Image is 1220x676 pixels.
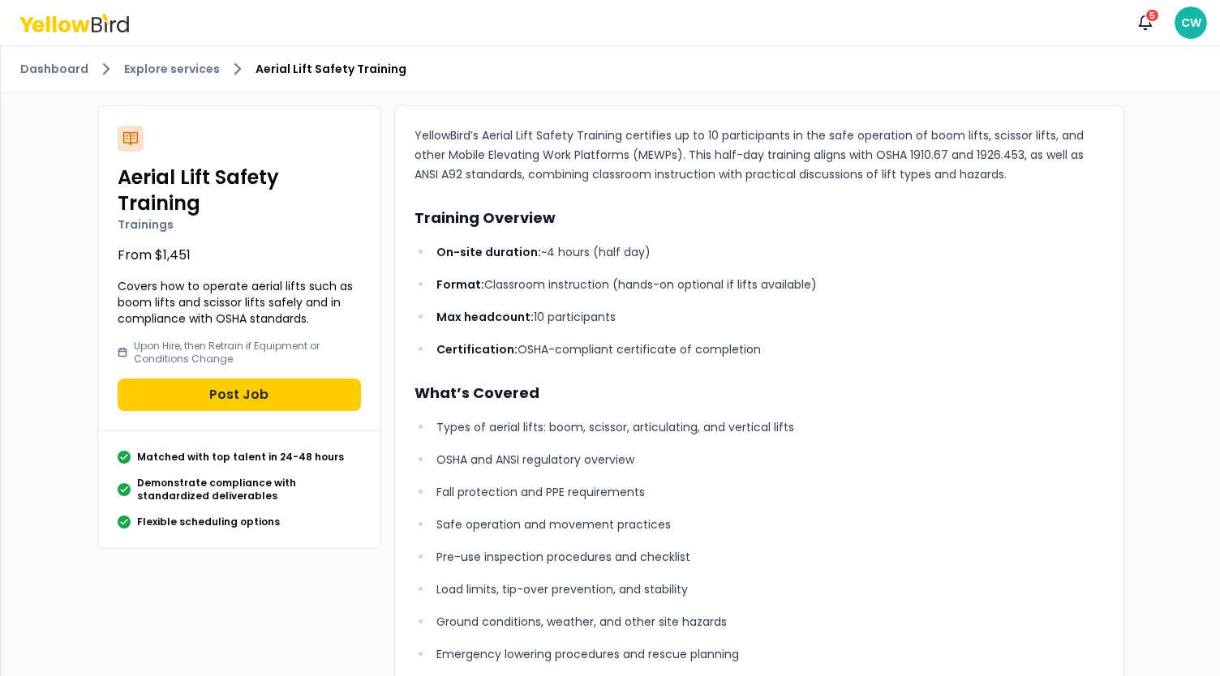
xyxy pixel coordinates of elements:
[436,309,534,325] strong: Max headcount:
[137,451,344,464] p: Matched with top talent in 24-48 hours
[124,61,220,77] a: Explore services
[1129,6,1162,39] button: 5
[118,278,361,327] p: Covers how to operate aerial lifts such as boom lifts and scissor lifts safely and in compliance ...
[20,61,88,77] a: Dashboard
[436,515,1103,534] p: Safe operation and movement practices
[436,580,1103,599] p: Load limits, tip-over prevention, and stability
[436,340,1103,359] p: OSHA-compliant certificate of completion
[436,644,1103,664] p: Emergency lowering procedures and rescue planning
[436,341,518,357] strong: Certification:
[436,275,1103,294] p: Classroom instruction (hands-on optional if lifts available)
[436,612,1103,631] p: Ground conditions, weather, and other site hazards
[256,61,406,77] span: Aerial Lift Safety Training
[436,276,484,293] strong: Format:
[1145,8,1160,23] div: 5
[415,383,539,403] strong: What’s Covered
[415,126,1104,184] p: YellowBird’s Aerial Lift Safety Training certifies up to 10 participants in the safe operation of...
[137,516,280,528] p: Flexible scheduling options
[20,59,1201,79] nav: breadcrumb
[436,417,1103,437] p: Types of aerial lifts: boom, scissor, articulating, and vertical lifts
[436,307,1103,327] p: 10 participants
[436,242,1103,262] p: ~4 hours (half day)
[118,379,361,411] button: Post Job
[118,165,361,216] h2: Aerial Lift Safety Training
[137,477,361,503] p: Demonstrate compliance with standardized deliverables
[415,208,556,228] strong: Training Overview
[1175,6,1207,39] span: CW
[118,246,361,265] p: From $1,451
[436,244,541,260] strong: On-site duration:
[436,547,1103,567] p: Pre-use inspection procedures and checklist
[118,216,361,233] p: Trainings
[436,450,1103,469] p: OSHA and ANSI regulatory overview
[134,340,360,366] p: Upon Hire, then Retrain if Equipment or Conditions Change
[436,482,1103,502] p: Fall protection and PPE requirements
